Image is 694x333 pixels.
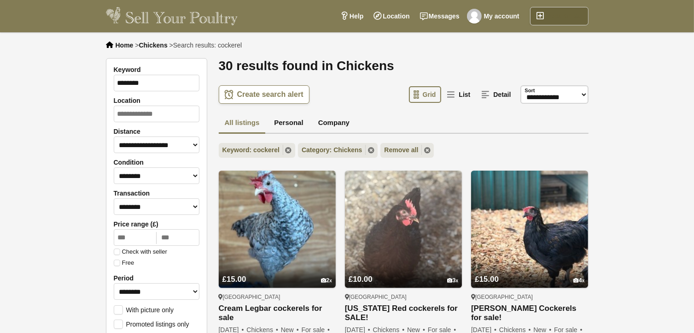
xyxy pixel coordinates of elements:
[475,275,499,284] span: £15.00
[114,274,199,282] label: Period
[219,143,296,158] a: Keyword: cockerel
[114,220,199,228] label: Price range (£)
[465,7,525,25] a: My account
[219,113,266,134] a: All listings
[409,86,442,103] a: Grid
[525,87,535,95] label: Sort
[471,171,588,288] img: Olive Egger Cockerels for sale!
[237,90,303,99] span: Create search alert
[114,159,199,166] label: Condition
[471,304,588,322] a: [PERSON_NAME] Cockerels for sale!
[169,42,242,49] li: >
[345,171,462,288] img: Rhode Island Red cockerels for SALE!
[114,249,167,255] label: Check with seller
[222,275,246,284] span: £15.00
[447,277,458,284] div: 3
[219,85,309,104] a: Create search alert
[415,7,465,25] a: Messages
[114,128,199,135] label: Distance
[349,275,373,284] span: £10.00
[477,86,516,103] a: Detail
[312,113,356,134] a: Company
[380,143,434,158] a: Remove all
[116,42,134,49] a: Home
[493,91,511,98] span: Detail
[459,91,470,98] span: List
[368,7,414,25] a: Location
[345,257,462,288] a: £10.00 3
[114,190,199,197] label: Transaction
[467,9,482,24] img: Ms Edmunds
[574,277,585,284] div: 4
[219,58,589,74] h1: 30 results found in Chickens
[135,42,167,49] li: >
[139,42,167,49] a: Chickens
[298,143,378,158] a: Category: Chickens
[114,260,134,266] label: Free
[345,293,462,301] div: [GEOGRAPHIC_DATA]
[114,320,189,328] label: Promoted listings only
[219,171,336,288] img: Cream Legbar cockerels for sale
[442,86,476,103] a: List
[530,7,589,25] a: Post an ad
[219,304,336,322] a: Cream Legbar cockerels for sale
[114,305,174,314] label: With picture only
[219,257,336,288] a: £15.00 2
[423,91,436,98] span: Grid
[345,304,462,322] a: [US_STATE] Red cockerels for SALE!
[335,7,368,25] a: Help
[268,113,309,134] a: Personal
[219,293,336,301] div: [GEOGRAPHIC_DATA]
[471,257,588,288] a: £15.00 4
[114,97,199,104] label: Location
[321,277,332,284] div: 2
[471,293,588,301] div: [GEOGRAPHIC_DATA]
[173,42,242,49] span: Search results: cockerel
[114,66,199,73] label: Keyword
[106,7,238,25] img: Sell Your Poultry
